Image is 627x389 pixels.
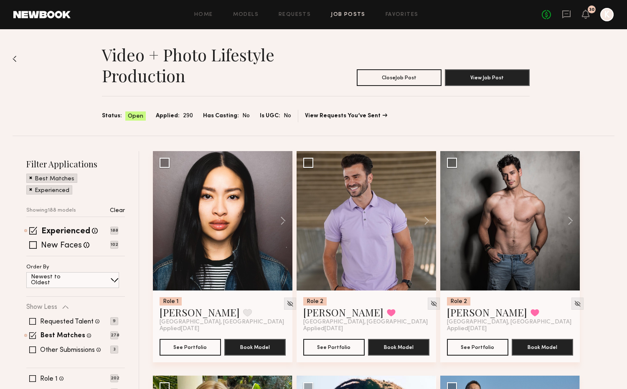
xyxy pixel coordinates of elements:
button: View Job Post [445,69,530,86]
div: Role 2 [447,297,470,306]
a: [PERSON_NAME] [160,306,240,319]
span: [GEOGRAPHIC_DATA], [GEOGRAPHIC_DATA] [160,319,284,326]
span: No [242,111,250,121]
p: Clear [110,208,125,214]
button: See Portfolio [447,339,508,356]
p: 9 [110,317,118,325]
label: Other Submissions [40,347,95,354]
button: Book Model [224,339,286,356]
a: Home [194,12,213,18]
a: Book Model [368,343,429,350]
span: 290 [183,111,193,121]
label: Best Matches [41,333,85,339]
p: 202 [110,374,118,382]
button: Book Model [368,339,429,356]
span: Is UGC: [260,111,280,121]
a: K [600,8,614,21]
div: Role 2 [303,297,327,306]
div: Applied [DATE] [447,326,573,332]
a: [PERSON_NAME] [303,306,383,319]
p: Show Less [26,304,57,311]
p: 188 [110,227,118,235]
a: Book Model [224,343,286,350]
img: Unhide Model [574,300,581,307]
a: Book Model [512,343,573,350]
span: Has Casting: [203,111,239,121]
label: Role 1 [40,376,58,382]
div: Role 1 [160,297,182,306]
p: 102 [110,241,118,249]
span: No [284,111,291,121]
label: New Faces [41,242,82,250]
button: See Portfolio [303,339,365,356]
a: Favorites [386,12,419,18]
p: Order By [26,265,49,270]
div: Applied [DATE] [160,326,286,332]
a: View Requests You’ve Sent [305,113,387,119]
img: Back to previous page [13,56,17,62]
button: See Portfolio [160,339,221,356]
div: 30 [589,8,594,12]
img: Unhide Model [287,300,294,307]
p: 3 [110,346,118,354]
label: Experienced [41,227,90,236]
span: [GEOGRAPHIC_DATA], [GEOGRAPHIC_DATA] [447,319,571,326]
p: Showing 188 models [26,208,76,213]
label: Requested Talent [40,318,94,325]
button: Book Model [512,339,573,356]
h2: Filter Applications [26,158,125,169]
h1: Video + Photo Lifestyle Production [102,44,316,86]
p: Newest to Oldest [31,274,81,286]
span: [GEOGRAPHIC_DATA], [GEOGRAPHIC_DATA] [303,319,428,326]
a: Models [233,12,259,18]
a: Requests [279,12,311,18]
img: Unhide Model [430,300,437,307]
span: Open [128,112,143,121]
p: Experienced [35,188,69,194]
a: Job Posts [331,12,366,18]
span: Applied: [156,111,180,121]
a: [PERSON_NAME] [447,306,527,319]
span: Status: [102,111,122,121]
p: Best Matches [35,176,74,182]
div: Applied [DATE] [303,326,429,332]
button: CloseJob Post [357,69,442,86]
p: 278 [110,331,118,339]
